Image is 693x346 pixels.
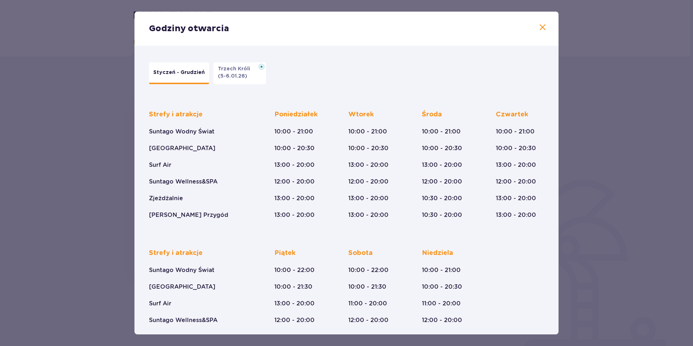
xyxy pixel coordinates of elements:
[496,144,536,152] p: 10:00 - 20:30
[218,73,247,80] p: (5-6.01.26)
[274,211,315,219] p: 13:00 - 20:00
[274,249,295,258] p: Piątek
[348,316,389,324] p: 12:00 - 20:00
[149,62,209,84] button: Styczeń - Grudzień
[274,161,315,169] p: 13:00 - 20:00
[422,161,462,169] p: 13:00 - 20:00
[348,333,387,341] p: 10:00 - 21:00
[496,128,535,136] p: 10:00 - 21:00
[422,211,462,219] p: 10:30 - 20:00
[274,333,312,341] p: 13:00 - 21:00
[274,128,313,136] p: 10:00 - 21:00
[149,128,215,136] p: Suntago Wodny Świat
[274,266,315,274] p: 10:00 - 22:00
[218,65,254,73] p: Trzech Króli
[274,144,315,152] p: 10:00 - 20:30
[348,300,387,308] p: 11:00 - 20:00
[422,178,462,186] p: 12:00 - 20:00
[496,178,536,186] p: 12:00 - 20:00
[348,266,389,274] p: 10:00 - 22:00
[348,283,386,291] p: 10:00 - 21:30
[422,110,442,119] p: Środa
[149,194,183,202] p: Zjeżdżalnie
[149,283,215,291] p: [GEOGRAPHIC_DATA]
[149,23,229,34] p: Godziny otwarcia
[149,333,183,341] p: Zjeżdżalnie
[348,110,374,119] p: Wtorek
[274,194,315,202] p: 13:00 - 20:00
[149,211,228,219] p: [PERSON_NAME] Przygód
[274,316,315,324] p: 12:00 - 20:00
[348,128,387,136] p: 10:00 - 21:00
[348,249,373,258] p: Sobota
[348,194,389,202] p: 13:00 - 20:00
[149,300,171,308] p: Surf Air
[149,178,217,186] p: Suntago Wellness&SPA
[422,300,461,308] p: 11:00 - 20:00
[149,161,171,169] p: Surf Air
[422,316,462,324] p: 12:00 - 20:00
[274,110,318,119] p: Poniedziałek
[149,110,203,119] p: Strefy i atrakcje
[149,249,203,258] p: Strefy i atrakcje
[496,194,536,202] p: 13:00 - 20:00
[422,266,461,274] p: 10:00 - 21:00
[496,211,536,219] p: 13:00 - 20:00
[496,110,528,119] p: Czwartek
[274,283,312,291] p: 10:00 - 21:30
[274,300,315,308] p: 13:00 - 20:00
[348,161,389,169] p: 13:00 - 20:00
[422,283,462,291] p: 10:00 - 20:30
[348,144,389,152] p: 10:00 - 20:30
[422,144,462,152] p: 10:00 - 20:30
[496,161,536,169] p: 13:00 - 20:00
[422,249,453,258] p: Niedziela
[422,333,463,341] p: 10:00 - 20:00
[149,266,215,274] p: Suntago Wodny Świat
[422,128,461,136] p: 10:00 - 21:00
[149,316,217,324] p: Suntago Wellness&SPA
[348,211,389,219] p: 13:00 - 20:00
[153,69,205,76] p: Styczeń - Grudzień
[274,178,315,186] p: 12:00 - 20:00
[213,62,266,84] button: Trzech Króli(5-6.01.26)
[422,194,462,202] p: 10:30 - 20:00
[149,144,215,152] p: [GEOGRAPHIC_DATA]
[348,178,389,186] p: 12:00 - 20:00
